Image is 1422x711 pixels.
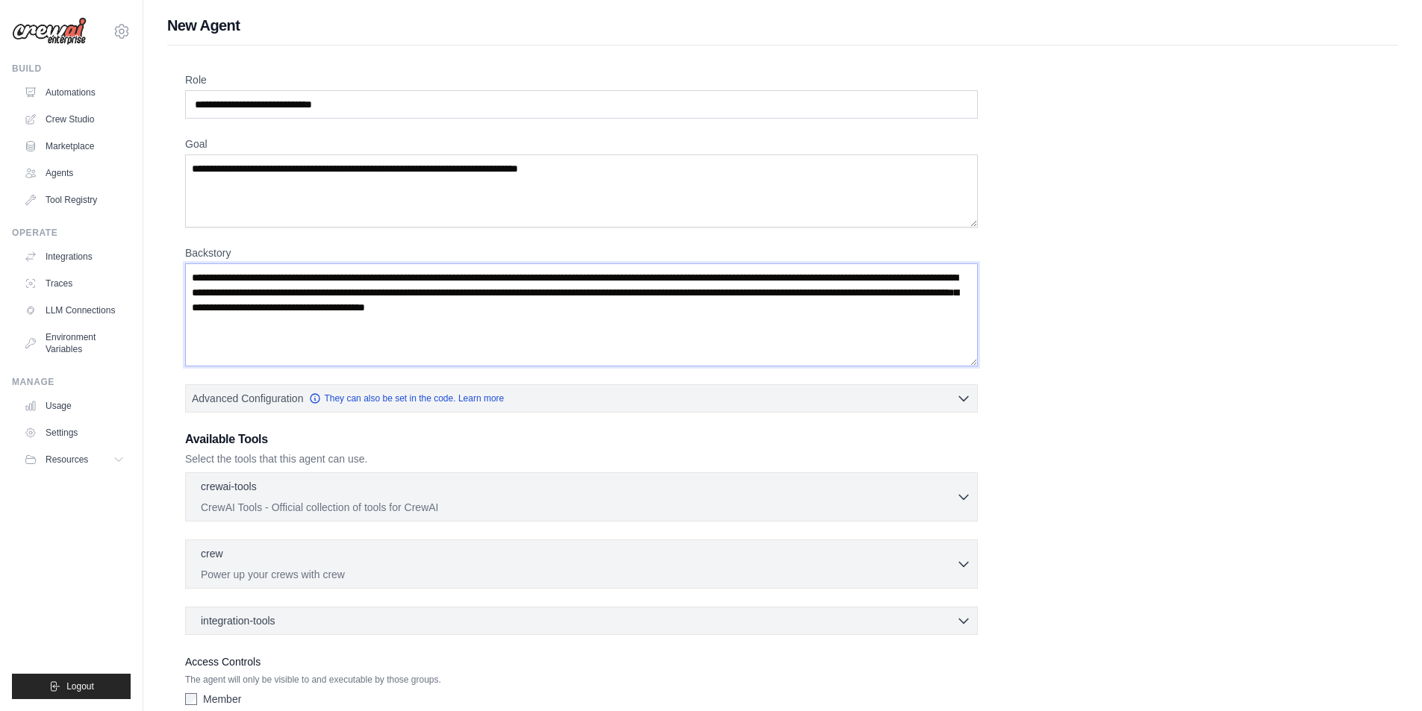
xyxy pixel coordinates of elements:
p: CrewAI Tools - Official collection of tools for CrewAI [201,500,956,515]
a: Agents [18,161,131,185]
img: Logo [12,17,87,46]
p: The agent will only be visible to and executable by those groups. [185,674,978,686]
a: Traces [18,272,131,295]
a: They can also be set in the code. Learn more [309,392,504,404]
span: integration-tools [201,613,275,628]
button: crew Power up your crews with crew [192,546,971,582]
label: Access Controls [185,653,978,671]
a: Usage [18,394,131,418]
label: Backstory [185,245,978,260]
label: Member [203,692,241,707]
a: Marketplace [18,134,131,158]
a: Tool Registry [18,188,131,212]
span: Resources [46,454,88,466]
label: Role [185,72,978,87]
span: Logout [66,680,94,692]
label: Goal [185,137,978,151]
a: Integrations [18,245,131,269]
p: Select the tools that this agent can use. [185,451,978,466]
button: crewai-tools CrewAI Tools - Official collection of tools for CrewAI [192,479,971,515]
div: Manage [12,376,131,388]
h3: Available Tools [185,430,978,448]
button: integration-tools [192,613,971,628]
a: LLM Connections [18,298,131,322]
a: Crew Studio [18,107,131,131]
button: Advanced Configuration They can also be set in the code. Learn more [186,385,977,412]
a: Automations [18,81,131,104]
p: crewai-tools [201,479,257,494]
p: Power up your crews with crew [201,567,956,582]
h1: New Agent [167,15,1398,36]
span: Advanced Configuration [192,391,303,406]
div: Operate [12,227,131,239]
button: Logout [12,674,131,699]
p: crew [201,546,223,561]
button: Resources [18,448,131,472]
a: Environment Variables [18,325,131,361]
div: Build [12,63,131,75]
a: Settings [18,421,131,445]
